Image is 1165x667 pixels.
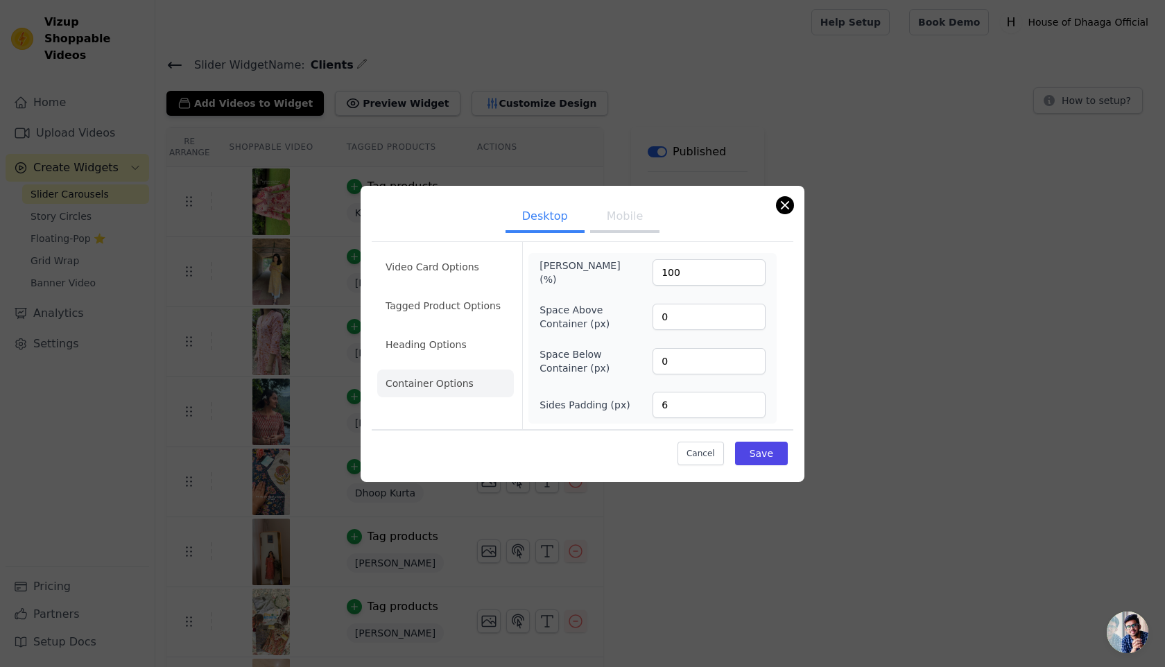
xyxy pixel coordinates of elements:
[506,202,585,233] button: Desktop
[1107,612,1148,653] a: Open chat
[377,331,514,358] li: Heading Options
[377,292,514,320] li: Tagged Product Options
[377,370,514,397] li: Container Options
[735,442,788,465] button: Save
[540,398,630,412] label: Sides Padding (px)
[377,253,514,281] li: Video Card Options
[590,202,659,233] button: Mobile
[540,303,615,331] label: Space Above Container (px)
[777,197,793,214] button: Close modal
[540,347,615,375] label: Space Below Container (px)
[540,259,615,286] label: [PERSON_NAME] (%)
[678,442,724,465] button: Cancel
